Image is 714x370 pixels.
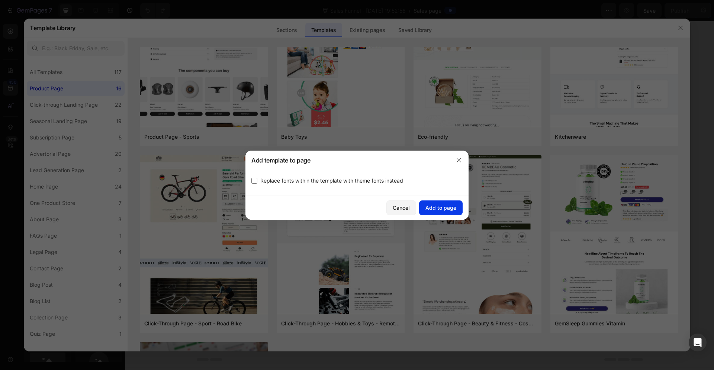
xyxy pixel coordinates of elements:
[308,192,370,206] button: Explore templates
[238,177,351,186] div: Start building with Sections/Elements or
[244,233,344,239] div: Start with Generating from URL or image
[218,192,303,206] button: Use existing page designs
[251,156,311,165] h3: Add template to page
[393,204,410,212] div: Cancel
[689,334,707,351] div: Open Intercom Messenger
[386,200,416,215] button: Cancel
[419,200,463,215] button: Add to page
[260,176,403,185] span: Replace fonts within the template with theme fonts instead
[425,204,456,212] div: Add to page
